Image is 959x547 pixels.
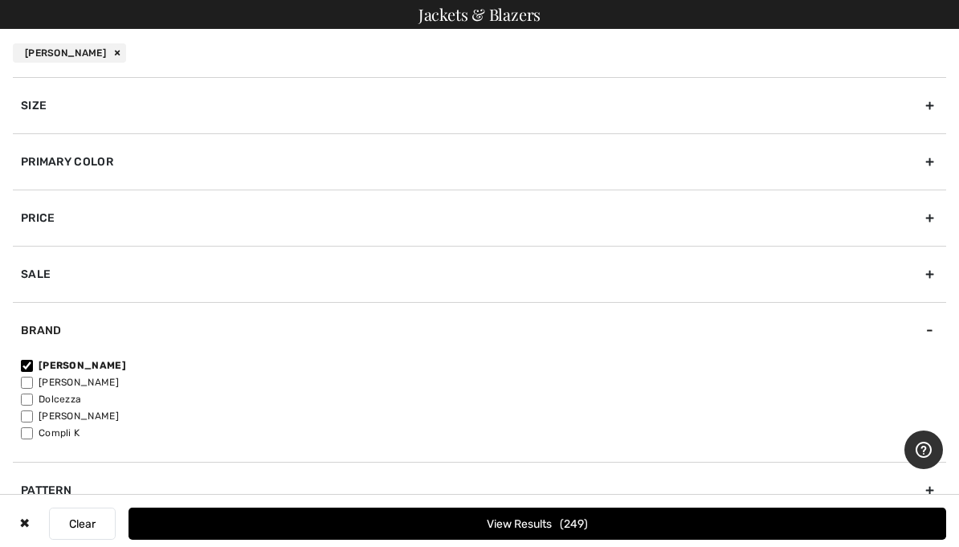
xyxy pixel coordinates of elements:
[13,77,946,133] div: Size
[13,43,126,63] div: [PERSON_NAME]
[904,431,943,471] iframe: Opens a widget where you can find more information
[13,133,946,190] div: Primary Color
[21,426,946,440] label: Compli K
[21,392,946,406] label: Dolcezza
[21,358,946,373] label: [PERSON_NAME]
[21,427,33,439] input: Compli K
[560,517,588,531] span: 249
[13,302,946,358] div: Brand
[21,394,33,406] input: Dolcezza
[21,360,33,372] input: [PERSON_NAME]
[49,508,116,540] button: Clear
[21,409,946,423] label: [PERSON_NAME]
[21,377,33,389] input: [PERSON_NAME]
[13,508,36,540] div: ✖
[13,246,946,302] div: Sale
[13,190,946,246] div: Price
[13,462,946,518] div: Pattern
[21,410,33,422] input: [PERSON_NAME]
[21,375,946,390] label: [PERSON_NAME]
[129,508,946,540] button: View Results249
